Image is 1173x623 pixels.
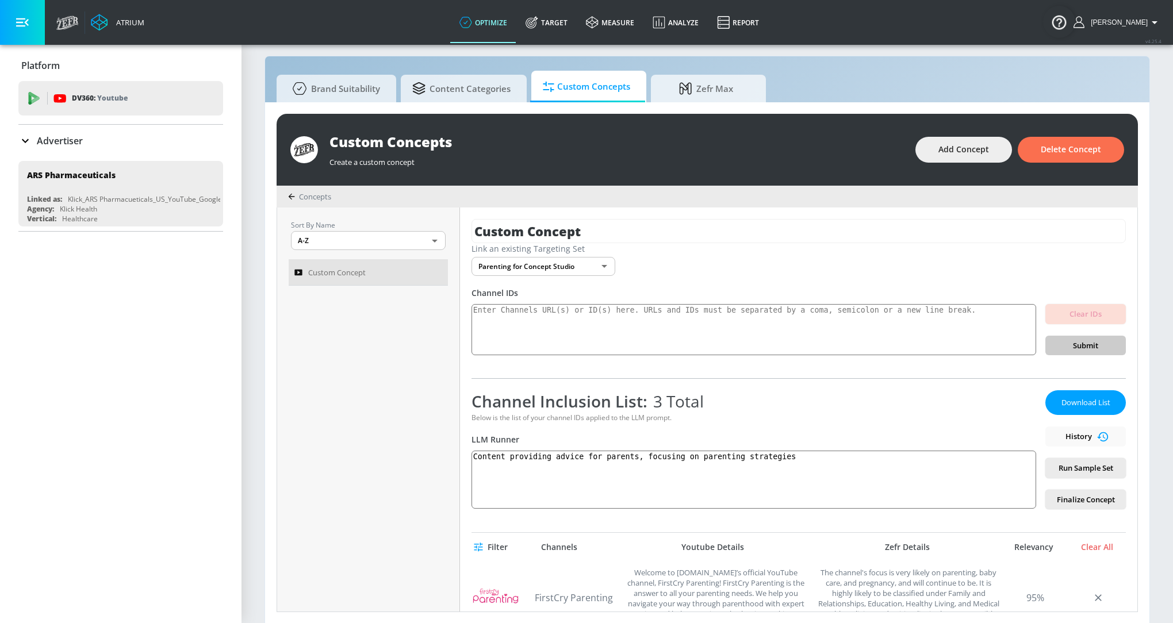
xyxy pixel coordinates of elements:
span: Custom Concept [308,266,366,279]
div: Clear All [1068,542,1126,552]
div: LLM Runner [471,434,1036,445]
img: UCam4pU1NFraGs5Ng_SS9h9Q [471,572,520,620]
span: Clear IDs [1055,307,1117,321]
div: Healthcare [62,214,98,224]
button: Open Resource Center [1043,6,1075,38]
div: ARS PharmaceuticalsLinked as:Klick_ARS Pharmacueticals_US_YouTube_GoogleAdsAgency:Klick HealthVer... [18,161,223,226]
div: A-Z [291,231,446,250]
a: optimize [450,2,516,43]
span: Brand Suitability [288,75,380,102]
span: 3 Total [647,390,704,412]
span: Custom Concepts [543,73,630,101]
a: measure [577,2,643,43]
div: Zefr Details [816,542,999,552]
button: Download List [1045,390,1126,415]
div: Custom Concepts [329,132,904,151]
button: Clear IDs [1045,304,1126,324]
a: Atrium [91,14,144,31]
div: ARS Pharmaceuticals [27,170,116,180]
div: Channel IDs [471,287,1126,298]
span: Content Categories [412,75,511,102]
span: Filter [476,540,508,555]
div: DV360: Youtube [18,81,223,116]
div: Youtube Details [615,542,810,552]
span: Finalize Concept [1055,493,1117,506]
a: FirstCry Parenting [535,591,615,604]
button: Add Concept [915,137,1012,163]
div: Channel Inclusion List: [471,390,1036,412]
button: Run Sample Set [1045,458,1126,478]
button: Filter [471,537,512,558]
div: Platform [18,49,223,82]
div: Vertical: [27,214,56,224]
div: Klick_ARS Pharmacueticals_US_YouTube_GoogleAds [68,194,234,204]
button: Delete Concept [1018,137,1124,163]
a: Report [708,2,768,43]
span: Zefr Max [662,75,750,102]
div: Concepts [288,191,331,202]
div: Link an existing Targeting Set [471,243,1126,254]
button: [PERSON_NAME] [1074,16,1161,29]
span: Concepts [299,191,331,202]
p: Sort By Name [291,219,446,231]
div: Channels [541,542,577,552]
p: Platform [21,59,60,72]
p: Youtube [97,92,128,104]
span: Download List [1057,396,1114,409]
span: login as: veronica.hernandez@zefr.com [1086,18,1148,26]
div: Create a custom concept [329,151,904,167]
div: Below is the list of your channel IDs applied to the LLM prompt. [471,413,1036,422]
a: Target [516,2,577,43]
div: Advertiser [18,125,223,157]
div: Agency: [27,204,54,214]
div: Relevancy [1005,542,1063,552]
div: Linked as: [27,194,62,204]
textarea: Content providing advice for parents, focusing on parenting strategies [471,451,1036,509]
button: Finalize Concept [1045,490,1126,510]
p: Advertiser [37,134,83,147]
span: Delete Concept [1041,143,1101,157]
a: Analyze [643,2,708,43]
div: Klick Health [60,204,97,214]
div: Atrium [112,17,144,28]
span: v 4.25.4 [1145,38,1161,44]
span: Run Sample Set [1055,462,1117,475]
a: Custom Concept [289,259,448,286]
p: DV360: [72,92,128,105]
span: Add Concept [938,143,989,157]
div: Parenting for Concept Studio [471,257,615,276]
